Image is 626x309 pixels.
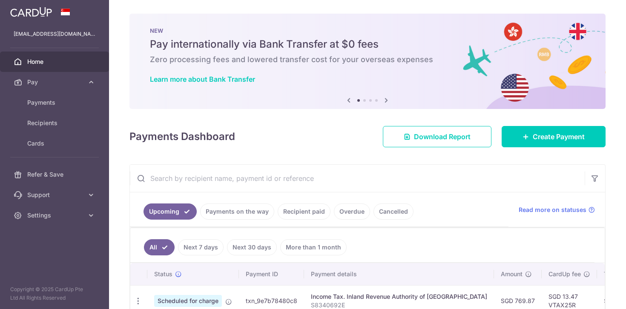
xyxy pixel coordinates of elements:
a: More than 1 month [280,239,347,255]
span: Refer & Save [27,170,83,179]
a: All [144,239,175,255]
a: Download Report [383,126,491,147]
input: Search by recipient name, payment id or reference [130,165,585,192]
span: Support [27,191,83,199]
a: Overdue [334,203,370,220]
span: Read more on statuses [519,206,586,214]
iframe: Opens a widget where you can find more information [571,283,617,305]
span: Home [27,57,83,66]
th: Payment details [304,263,494,285]
img: CardUp [10,7,52,17]
th: Payment ID [239,263,304,285]
span: Recipients [27,119,83,127]
span: Payments [27,98,83,107]
a: Upcoming [144,203,197,220]
h5: Pay internationally via Bank Transfer at $0 fees [150,37,585,51]
span: Status [154,270,172,278]
a: Next 30 days [227,239,277,255]
h6: Zero processing fees and lowered transfer cost for your overseas expenses [150,54,585,65]
span: Amount [501,270,523,278]
span: Pay [27,78,83,86]
a: Next 7 days [178,239,224,255]
div: Income Tax. Inland Revenue Authority of [GEOGRAPHIC_DATA] [311,292,487,301]
p: [EMAIL_ADDRESS][DOMAIN_NAME] [14,30,95,38]
a: Learn more about Bank Transfer [150,75,255,83]
span: Create Payment [533,132,585,142]
span: Scheduled for charge [154,295,222,307]
img: Bank transfer banner [129,14,606,109]
a: Recipient paid [278,203,330,220]
span: Settings [27,211,83,220]
span: Download Report [414,132,471,142]
p: NEW [150,27,585,34]
span: Cards [27,139,83,148]
a: Payments on the way [200,203,274,220]
h4: Payments Dashboard [129,129,235,144]
a: Read more on statuses [519,206,595,214]
a: Cancelled [373,203,414,220]
a: Create Payment [502,126,606,147]
span: CardUp fee [548,270,581,278]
